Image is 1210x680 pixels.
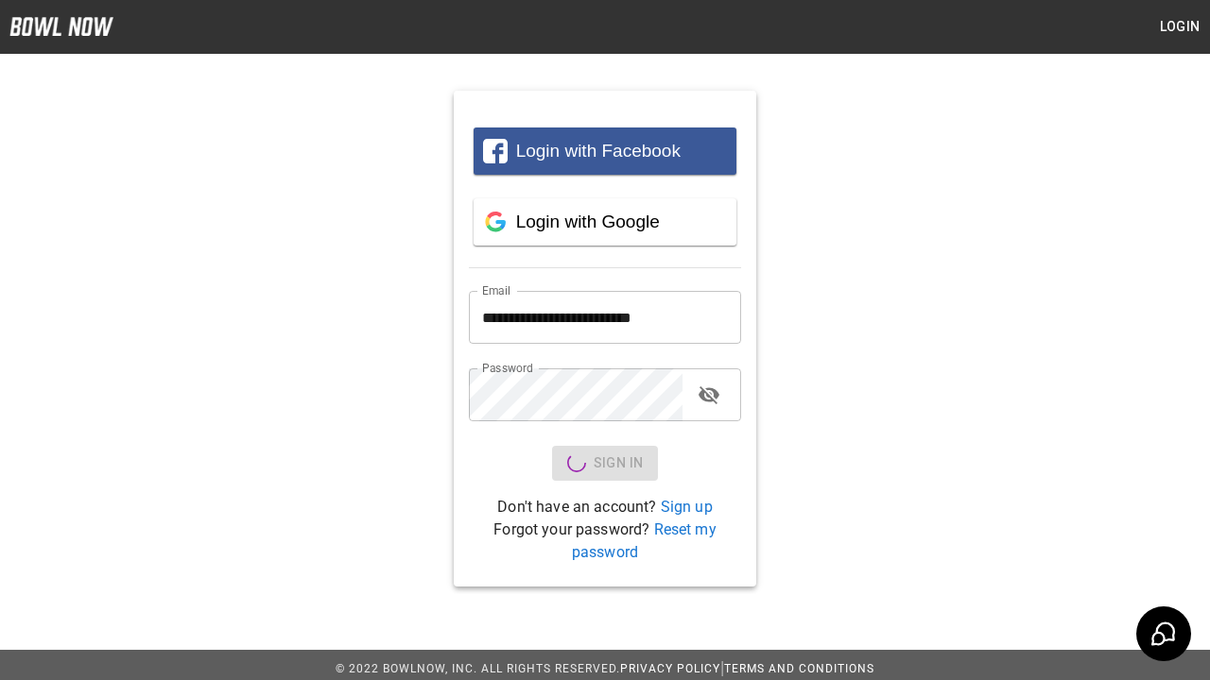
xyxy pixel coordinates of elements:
[572,520,717,561] a: Reset my password
[724,662,874,675] a: Terms and Conditions
[474,127,736,175] button: Login with Facebook
[474,198,736,246] button: Login with Google
[9,17,113,36] img: logo
[1149,9,1210,44] button: Login
[516,212,660,231] span: Login with Google
[620,662,720,675] a: Privacy Policy
[516,141,681,161] span: Login with Facebook
[690,376,728,414] button: toggle password visibility
[469,518,741,564] p: Forgot your password?
[469,496,741,518] p: Don't have an account?
[336,662,620,675] span: © 2022 BowlNow, Inc. All Rights Reserved.
[661,498,713,516] a: Sign up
